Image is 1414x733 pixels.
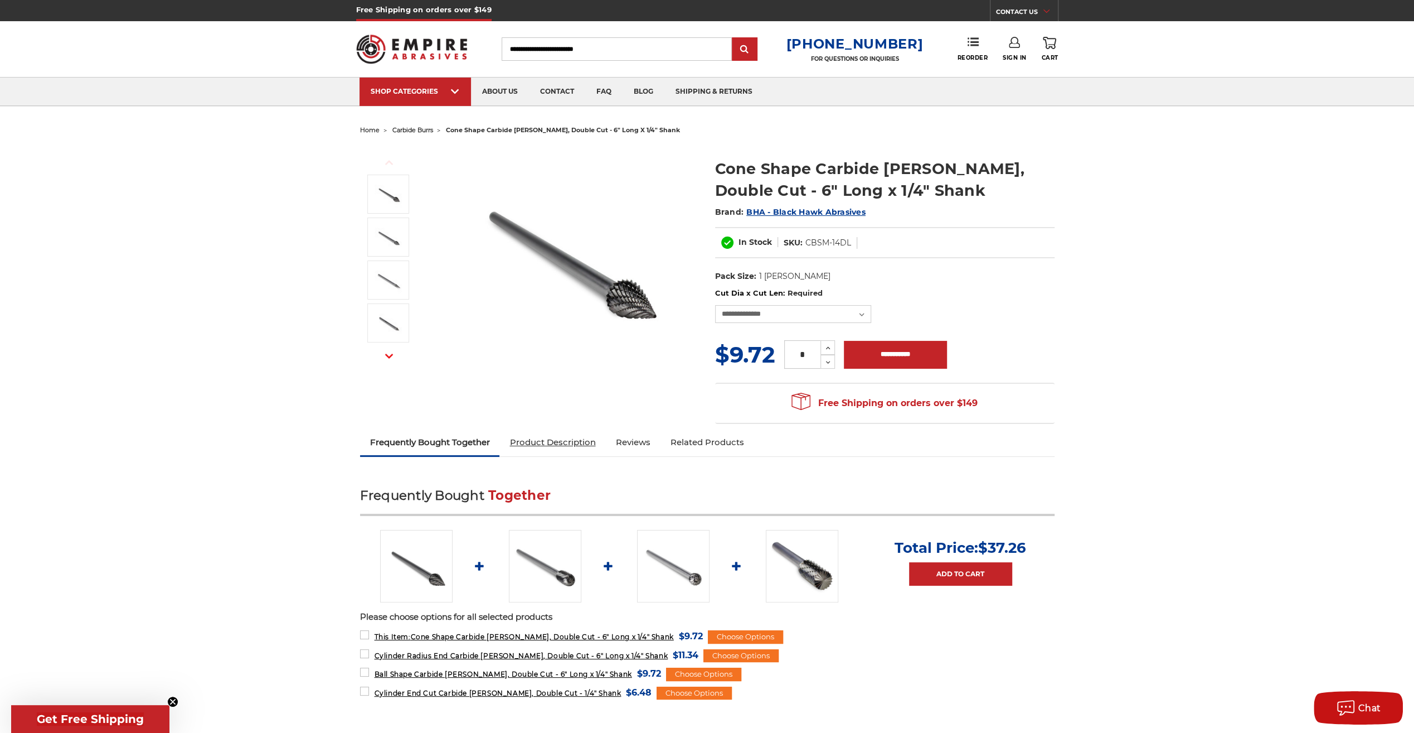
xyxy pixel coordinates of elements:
[455,146,678,369] img: CBSM-5DL Long reach double cut carbide rotary burr, cone shape 1/4 inch shank
[703,649,779,663] div: Choose Options
[637,666,661,681] span: $9.72
[733,38,756,61] input: Submit
[784,237,803,249] dt: SKU:
[786,36,923,52] a: [PHONE_NUMBER]
[978,539,1026,557] span: $37.26
[715,271,756,282] dt: Pack Size:
[715,207,744,217] span: Brand:
[895,539,1026,557] p: Total Price:
[1041,37,1058,61] a: Cart
[360,488,484,503] span: Frequently Bought
[673,648,698,663] span: $11.34
[374,652,668,660] span: Cylinder Radius End Carbide [PERSON_NAME], Double Cut - 6" Long x 1/4" Shank
[1041,54,1058,61] span: Cart
[787,288,822,297] small: Required
[715,158,1055,201] h1: Cone Shape Carbide [PERSON_NAME], Double Cut - 6" Long x 1/4" Shank
[488,488,551,503] span: Together
[11,705,169,733] div: Get Free ShippingClose teaser
[360,611,1055,624] p: Please choose options for all selected products
[374,633,410,641] strong: This Item:
[356,27,468,71] img: Empire Abrasives
[957,37,988,61] a: Reorder
[471,78,529,106] a: about us
[585,78,623,106] a: faq
[374,689,621,697] span: Cylinder End Cut Carbide [PERSON_NAME], Double Cut - 1/4" Shank
[605,430,660,455] a: Reviews
[715,341,775,368] span: $9.72
[664,78,764,106] a: shipping & returns
[374,633,673,641] span: Cone Shape Carbide [PERSON_NAME], Double Cut - 6" Long x 1/4" Shank
[657,687,732,700] div: Choose Options
[375,309,402,337] img: CBSM-1DL Long reach double cut carbide rotary burr, cone shape 1/4 inch shank
[746,207,866,217] a: BHA - Black Hawk Abrasives
[786,55,923,62] p: FOR QUESTIONS OR INQUIRIES
[708,630,783,644] div: Choose Options
[805,237,851,249] dd: CBSM-14DL
[499,430,605,455] a: Product Description
[679,629,703,644] span: $9.72
[759,271,830,282] dd: 1 [PERSON_NAME]
[375,266,402,294] img: CBSM-3DL Long reach double cut carbide rotary burr, cone shape 1/4 inch shank
[1003,54,1027,61] span: Sign In
[626,685,652,700] span: $6.48
[623,78,664,106] a: blog
[374,670,631,678] span: Ball Shape Carbide [PERSON_NAME], Double Cut - 6" Long x 1/4" Shank
[360,126,380,134] a: home
[446,126,680,134] span: cone shape carbide [PERSON_NAME], double cut - 6" long x 1/4" shank
[909,562,1012,586] a: Add to Cart
[957,54,988,61] span: Reorder
[1314,691,1403,725] button: Chat
[375,180,402,208] img: CBSM-5DL Long reach double cut carbide rotary burr, cone shape 1/4 inch shank
[1358,703,1381,713] span: Chat
[360,430,500,455] a: Frequently Bought Together
[392,126,433,134] a: carbide burrs
[791,392,978,414] span: Free Shipping on orders over $149
[376,151,402,175] button: Previous
[660,430,754,455] a: Related Products
[167,696,178,707] button: Close teaser
[376,344,402,368] button: Next
[666,668,741,681] div: Choose Options
[996,6,1058,21] a: CONTACT US
[375,223,402,251] img: CBSM-4DL Long reach double cut carbide rotary burr, cone shape 1/4 inch shank
[371,87,460,95] div: SHOP CATEGORIES
[529,78,585,106] a: contact
[715,288,1055,299] label: Cut Dia x Cut Len:
[380,530,453,602] img: CBSM-5DL Long reach double cut carbide rotary burr, cone shape 1/4 inch shank
[738,237,772,247] span: In Stock
[37,712,144,726] span: Get Free Shipping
